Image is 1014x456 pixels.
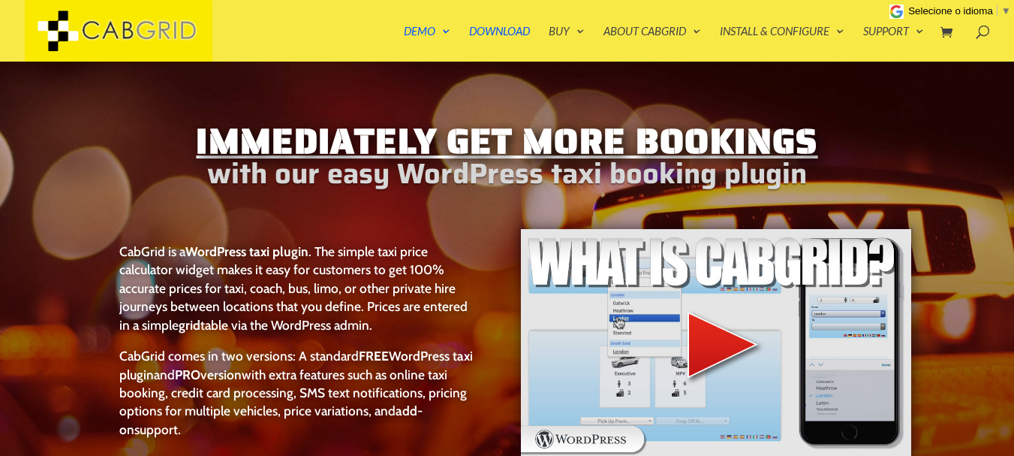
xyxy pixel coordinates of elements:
strong: WordPress taxi plugin [185,243,308,259]
a: About CabGrid [603,26,701,62]
span: ▼ [1001,5,1011,17]
a: add-on [119,403,423,436]
p: CabGrid comes in two versions: A standard and with extra features such as online taxi booking, cr... [119,347,477,439]
strong: FREE [359,348,389,364]
a: Install & Configure [720,26,844,62]
a: Support [863,26,924,62]
a: FREEWordPress taxi plugin [119,348,473,382]
a: Selecione o idioma​ [908,5,1011,17]
strong: PRO [175,367,200,382]
span: ​ [997,5,997,17]
h1: Immediately Get More Bookings [101,122,913,168]
a: Buy [549,26,585,62]
a: Download [469,26,530,62]
a: CabGrid Taxi Plugin [25,21,212,37]
h2: with our easy WordPress taxi booking plugin [101,168,913,187]
p: CabGrid is a . The simple taxi price calculator widget makes it easy for customers to get 100% ac... [119,243,477,347]
a: Demo [404,26,450,62]
strong: grid [179,317,200,333]
a: PROversion [175,367,242,382]
span: Selecione o idioma [908,5,993,17]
